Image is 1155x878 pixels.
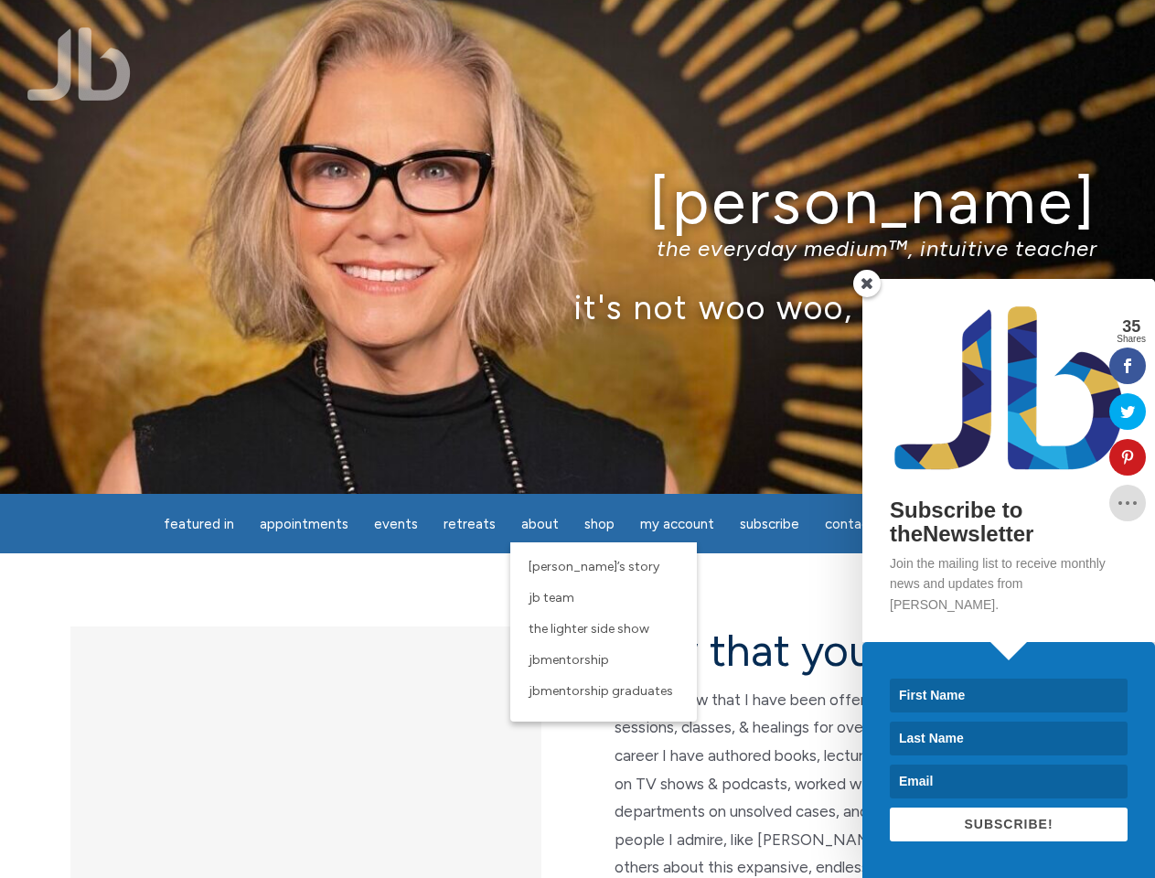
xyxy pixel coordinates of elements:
[521,516,559,532] span: About
[890,808,1128,841] button: SUBSCRIBE!
[519,614,688,645] a: The Lighter Side Show
[519,583,688,614] a: JB Team
[58,235,1097,262] p: the everyday medium™, intuitive teacher
[260,516,348,532] span: Appointments
[444,516,496,532] span: Retreats
[890,765,1128,798] input: Email
[890,553,1128,615] p: Join the mailing list to receive monthly news and updates from [PERSON_NAME].
[529,683,673,699] span: JBMentorship Graduates
[1117,318,1146,335] span: 35
[584,516,615,532] span: Shop
[58,287,1097,327] p: it's not woo woo, it's true true™
[529,652,609,668] span: JBMentorship
[519,645,688,676] a: JBMentorship
[519,676,688,707] a: JBMentorship Graduates
[729,507,810,542] a: Subscribe
[573,507,626,542] a: Shop
[629,507,725,542] a: My Account
[510,507,570,542] a: About
[529,559,659,574] span: [PERSON_NAME]’s Story
[363,507,429,542] a: Events
[890,679,1128,712] input: First Name
[164,516,234,532] span: featured in
[58,167,1097,236] h1: [PERSON_NAME]
[433,507,507,542] a: Retreats
[374,516,418,532] span: Events
[529,590,574,605] span: JB Team
[249,507,359,542] a: Appointments
[529,621,649,637] span: The Lighter Side Show
[153,507,245,542] a: featured in
[1117,335,1146,344] span: Shares
[640,516,714,532] span: My Account
[519,551,688,583] a: [PERSON_NAME]’s Story
[740,516,799,532] span: Subscribe
[27,27,131,101] img: Jamie Butler. The Everyday Medium
[890,498,1128,547] h2: Subscribe to theNewsletter
[964,817,1053,831] span: SUBSCRIBE!
[890,722,1128,755] input: Last Name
